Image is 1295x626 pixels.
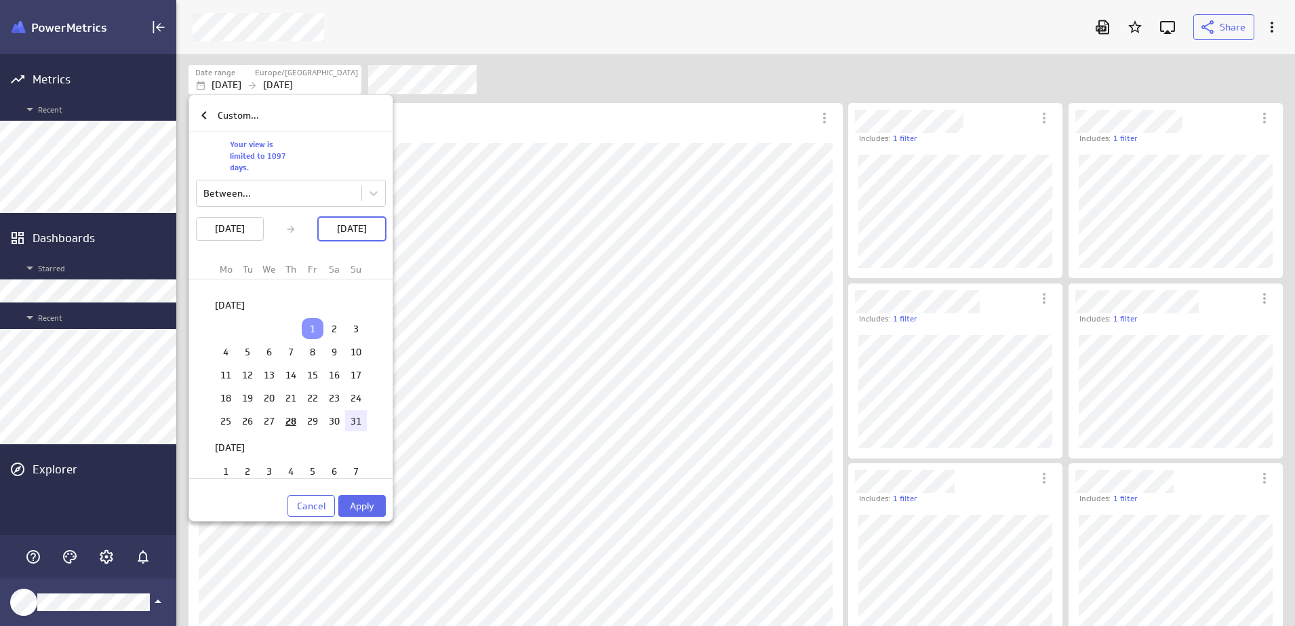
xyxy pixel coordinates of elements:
[189,99,393,132] div: Custom...
[345,387,367,408] td: Choose Sunday, August 24, 2025 as your check-out date. It’s available.
[345,461,367,482] td: Choose Sunday, September 7, 2025 as your check-out date. It’s available.
[230,139,292,173] p: Your view is limited to 1097 days.
[345,410,367,431] td: Choose Sunday, August 31, 2025 as your check-out date. It’s available.
[203,187,251,199] div: Between...
[258,461,280,482] td: Choose Wednesday, September 3, 2025 as your check-out date. It’s available.
[351,263,361,275] small: Su
[302,364,323,385] td: Choose Friday, August 15, 2025 as your check-out date. It’s available.
[280,341,302,362] td: Choose Thursday, August 7, 2025 as your check-out date. It’s available.
[215,461,237,482] td: Choose Monday, September 1, 2025 as your check-out date. It’s available.
[308,263,317,275] small: Fr
[345,364,367,385] td: Choose Sunday, August 17, 2025 as your check-out date. It’s available.
[297,500,325,512] span: Cancel
[323,410,345,431] td: Choose Saturday, August 30, 2025 as your check-out date. It’s available.
[302,341,323,362] td: Choose Friday, August 8, 2025 as your check-out date. It’s available.
[258,364,280,385] td: Choose Wednesday, August 13, 2025 as your check-out date. It’s available.
[302,318,323,339] td: Selected as start date. Friday, August 1, 2025
[280,387,302,408] td: Choose Thursday, August 21, 2025 as your check-out date. It’s available.
[318,217,386,241] button: [DATE]
[345,318,367,339] td: Choose Sunday, August 3, 2025 as your check-out date. It’s available.
[215,410,237,431] td: Choose Monday, August 25, 2025 as your check-out date. It’s available.
[285,263,296,275] small: Th
[243,263,253,275] small: Tu
[323,341,345,362] td: Choose Saturday, August 9, 2025 as your check-out date. It’s available.
[218,109,259,123] p: Custom...
[258,387,280,408] td: Choose Wednesday, August 20, 2025 as your check-out date. It’s available.
[350,500,374,512] span: Apply
[237,341,258,362] td: Choose Tuesday, August 5, 2025 as your check-out date. It’s available.
[196,217,264,241] button: [DATE]
[323,364,345,385] td: Choose Saturday, August 16, 2025 as your check-out date. It’s available.
[189,132,393,517] div: Your view is limited to 1097 days.Between...[DATE][DATE]CalendarCancelApply
[302,461,323,482] td: Choose Friday, September 5, 2025 as your check-out date. It’s available.
[280,410,302,431] td: Choose Thursday, August 28, 2025 as your check-out date. It’s available.
[258,341,280,362] td: Choose Wednesday, August 6, 2025 as your check-out date. It’s available.
[215,442,245,454] strong: [DATE]
[262,263,276,275] small: We
[329,263,340,275] small: Sa
[258,410,280,431] td: Choose Wednesday, August 27, 2025 as your check-out date. It’s available.
[323,387,345,408] td: Choose Saturday, August 23, 2025 as your check-out date. It’s available.
[215,299,245,311] strong: [DATE]
[302,410,323,431] td: Choose Friday, August 29, 2025 as your check-out date. It’s available.
[345,341,367,362] td: Choose Sunday, August 10, 2025 as your check-out date. It’s available.
[215,341,237,362] td: Choose Monday, August 4, 2025 as your check-out date. It’s available.
[280,364,302,385] td: Choose Thursday, August 14, 2025 as your check-out date. It’s available.
[237,387,258,408] td: Choose Tuesday, August 19, 2025 as your check-out date. It’s available.
[302,387,323,408] td: Choose Friday, August 22, 2025 as your check-out date. It’s available.
[215,387,237,408] td: Choose Monday, August 18, 2025 as your check-out date. It’s available.
[237,461,258,482] td: Choose Tuesday, September 2, 2025 as your check-out date. It’s available.
[237,364,258,385] td: Choose Tuesday, August 12, 2025 as your check-out date. It’s available.
[220,263,233,275] small: Mo
[215,364,237,385] td: Choose Monday, August 11, 2025 as your check-out date. It’s available.
[337,222,367,236] p: [DATE]
[323,318,345,339] td: Choose Saturday, August 2, 2025 as your check-out date. It’s available.
[237,410,258,431] td: Choose Tuesday, August 26, 2025 as your check-out date. It’s available.
[287,495,335,517] button: Cancel
[323,461,345,482] td: Choose Saturday, September 6, 2025 as your check-out date. It’s available.
[215,222,245,236] p: [DATE]
[280,461,302,482] td: Choose Thursday, September 4, 2025 as your check-out date. It’s available.
[338,495,386,517] button: Apply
